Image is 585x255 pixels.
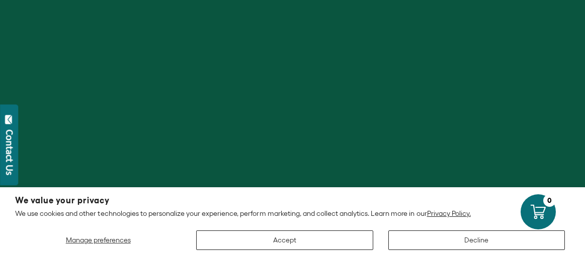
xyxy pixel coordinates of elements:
div: 0 [543,194,556,207]
button: Accept [196,230,373,250]
a: Privacy Policy. [427,209,471,217]
button: Manage preferences [15,230,181,250]
h2: We value your privacy [15,196,570,205]
div: Contact Us [5,130,15,175]
span: Manage preferences [66,236,131,244]
p: We use cookies and other technologies to personalize your experience, perform marketing, and coll... [15,209,570,218]
button: Decline [388,230,565,250]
